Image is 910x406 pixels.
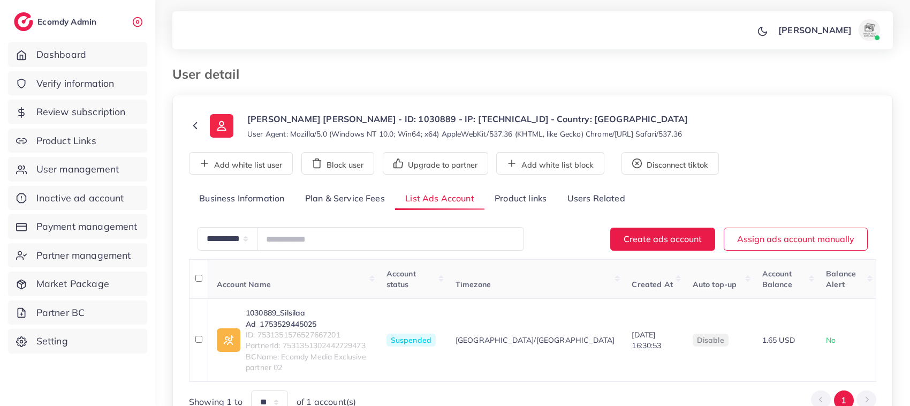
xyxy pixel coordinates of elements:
span: BCName: Ecomdy Media Exclusive partner 02 [246,351,369,373]
a: User management [8,157,147,182]
span: Product Links [36,134,96,148]
span: Inactive ad account [36,191,124,205]
a: logoEcomdy Admin [14,12,99,31]
span: ID: 7531351576527667201 [246,329,369,340]
span: Auto top-up [693,280,737,289]
span: Account Balance [762,269,792,289]
a: Verify information [8,71,147,96]
a: Partner management [8,243,147,268]
a: Payment management [8,214,147,239]
p: [PERSON_NAME] [PERSON_NAME] - ID: 1030889 - IP: [TECHNICAL_ID] - Country: [GEOGRAPHIC_DATA] [247,112,688,125]
span: Timezone [456,280,491,289]
h3: User detail [172,66,248,82]
span: disable [697,335,724,345]
span: User management [36,162,119,176]
span: Account status [386,269,416,289]
span: No [826,335,836,345]
p: [PERSON_NAME] [778,24,852,36]
a: [PERSON_NAME]avatar [772,19,884,41]
span: Dashboard [36,48,86,62]
span: [DATE] 16:30:53 [632,330,661,350]
span: Suspended [386,334,436,347]
span: Partner BC [36,306,85,320]
button: Upgrade to partner [383,152,488,175]
span: [GEOGRAPHIC_DATA]/[GEOGRAPHIC_DATA] [456,335,615,345]
span: 1.65 USD [762,335,795,345]
a: Inactive ad account [8,186,147,210]
span: Verify information [36,77,115,91]
a: Setting [8,329,147,354]
a: Partner BC [8,300,147,325]
a: 1030889_Silsilaa Ad_1753529445025 [246,307,369,329]
button: Create ads account [610,228,715,251]
img: avatar [859,19,880,41]
button: Disconnect tiktok [621,152,719,175]
a: Plan & Service Fees [295,187,395,210]
span: Market Package [36,277,109,291]
span: Partner management [36,249,131,262]
button: Assign ads account manually [724,228,868,251]
img: ic-user-info.36bf1079.svg [210,114,233,138]
small: User Agent: Mozilla/5.0 (Windows NT 10.0; Win64; x64) AppleWebKit/537.36 (KHTML, like Gecko) Chro... [247,129,682,139]
a: Market Package [8,272,147,296]
a: Dashboard [8,42,147,67]
span: Created At [632,280,673,289]
span: Account Name [217,280,271,289]
span: Review subscription [36,105,126,119]
span: Balance Alert [826,269,856,289]
a: List Ads Account [395,187,484,210]
span: Setting [36,334,68,348]
button: Block user [301,152,374,175]
a: Business Information [189,187,295,210]
span: PartnerId: 7531351302442729473 [246,340,369,351]
h2: Ecomdy Admin [37,17,99,27]
a: Review subscription [8,100,147,124]
img: logo [14,12,33,31]
img: ic-ad-info.7fc67b75.svg [217,328,240,352]
span: Payment management [36,220,138,234]
a: Product links [484,187,557,210]
a: Product Links [8,129,147,153]
button: Add white list user [189,152,293,175]
button: Add white list block [496,152,604,175]
a: Users Related [557,187,635,210]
